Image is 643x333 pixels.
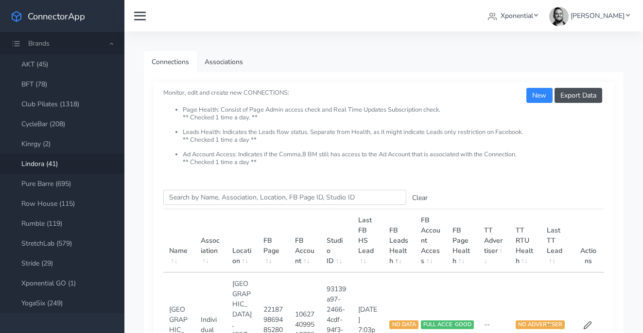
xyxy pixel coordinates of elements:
span: GOOD [452,320,474,329]
small: Monitor, edit and create new CONNECTIONS: [163,81,604,166]
th: Association [195,209,226,273]
span: Xponential [501,11,533,20]
button: Clear [406,190,434,205]
th: Location [226,209,258,273]
th: FB Page Health [447,209,478,273]
th: FB Account [289,209,321,273]
button: Export Data [555,88,602,103]
th: Studio ID [321,209,352,273]
input: enter text you want to search [163,190,406,205]
th: Last TT Lead [541,209,573,273]
span: NO DATA [389,320,418,329]
th: Actions [573,209,604,273]
th: FB Leads Health [383,209,415,273]
a: Connections [144,51,197,73]
th: TT RTU Health [510,209,541,273]
li: Ad Account Access: Indicates if the Comma,8 BM still has access to the Ad Account that is associa... [183,151,604,166]
li: Page Health: Consist of Page Admin access check and Real Time Updates Subscription check. ** Chec... [183,106,604,129]
span: [PERSON_NAME] [571,11,625,20]
a: [PERSON_NAME] [545,7,633,25]
span: Brands [28,39,50,48]
a: Xponential [484,7,542,25]
th: Last FB HS Lead [352,209,384,273]
li: Leads Health: Indicates the Leads flow status. Separate from Health, as it might indicate Leads o... [183,129,604,151]
th: Name [163,209,195,273]
th: TT Advertiser [478,209,510,273]
a: Associations [197,51,251,73]
span: NO ADVERTISER [516,320,565,329]
button: New [526,88,552,103]
img: James Carr [549,7,569,26]
span: ConnectorApp [28,10,85,22]
span: FULL ACCESS [421,320,462,329]
th: FB Account Access [415,209,447,273]
th: FB Page [258,209,289,273]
